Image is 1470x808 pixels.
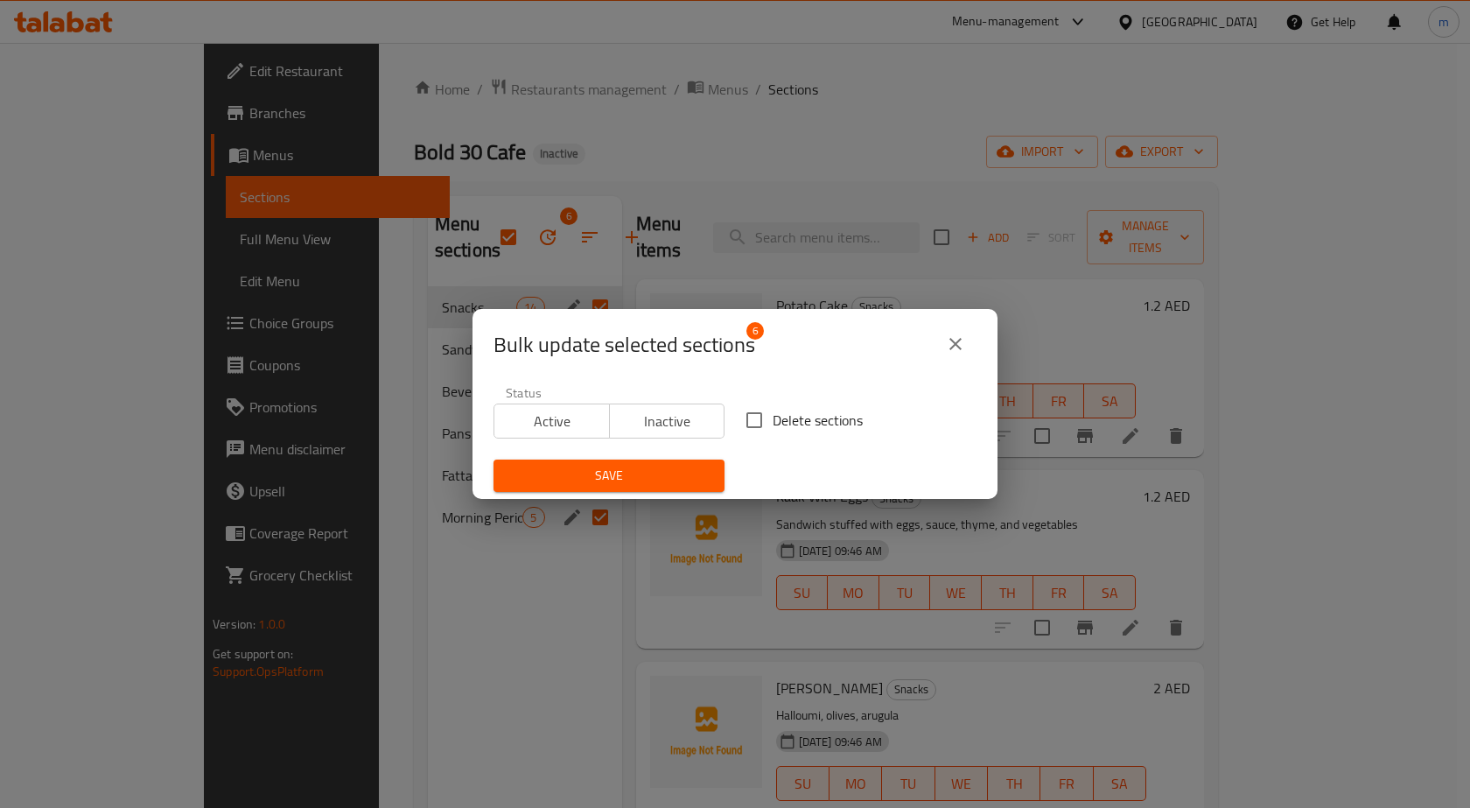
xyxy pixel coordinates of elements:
[493,331,755,359] span: Selected section count
[617,409,718,434] span: Inactive
[501,409,603,434] span: Active
[507,465,710,487] span: Save
[934,323,976,365] button: close
[609,404,725,439] button: Inactive
[746,322,764,340] span: 6
[493,460,724,492] button: Save
[493,404,610,439] button: Active
[773,410,863,431] span: Delete sections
